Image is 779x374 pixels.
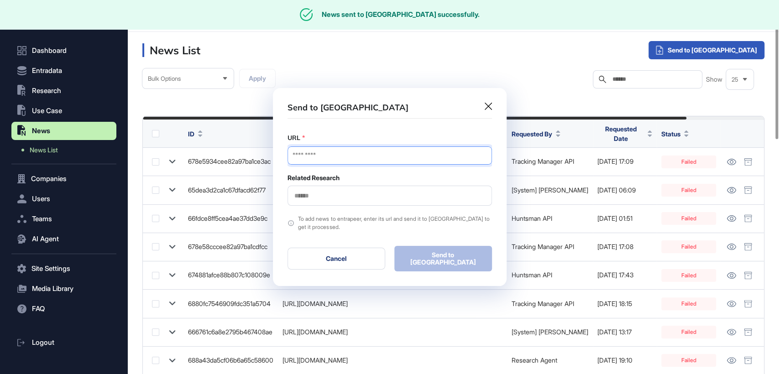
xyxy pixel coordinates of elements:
div: To add news to entrapeer, enter its url and send it to [GEOGRAPHIC_DATA] to get it processed. [298,215,491,231]
div: News sent to [GEOGRAPHIC_DATA] successfully. [322,10,480,19]
label: Related Research [288,174,340,182]
label: URL [288,133,300,143]
h3: Send to [GEOGRAPHIC_DATA] [288,103,408,113]
button: Cancel [288,248,385,270]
